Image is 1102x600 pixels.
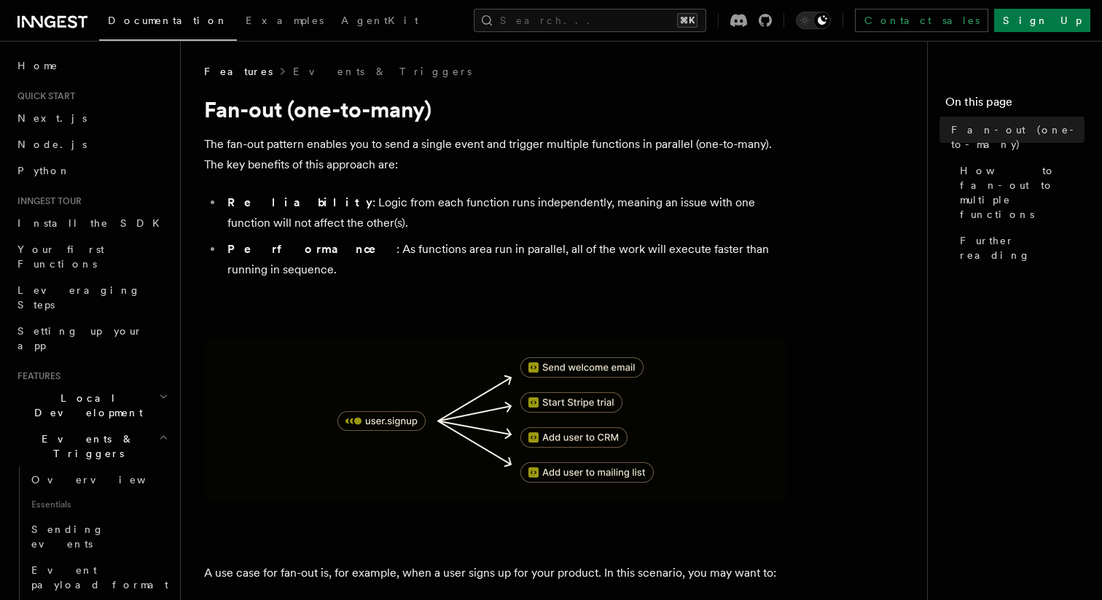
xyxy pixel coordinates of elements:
[204,134,787,175] p: The fan-out pattern enables you to send a single event and trigger multiple functions in parallel...
[945,93,1085,117] h4: On this page
[796,12,831,29] button: Toggle dark mode
[960,163,1085,222] span: How to fan-out to multiple functions
[12,432,159,461] span: Events & Triggers
[26,557,171,598] a: Event payload format
[954,227,1085,268] a: Further reading
[954,157,1085,227] a: How to fan-out to multiple functions
[17,112,87,124] span: Next.js
[17,325,143,351] span: Setting up your app
[12,426,171,467] button: Events & Triggers
[341,15,418,26] span: AgentKit
[31,564,168,591] span: Event payload format
[204,64,273,79] span: Features
[12,277,171,318] a: Leveraging Steps
[108,15,228,26] span: Documentation
[227,242,396,256] strong: Performance
[99,4,237,41] a: Documentation
[12,157,171,184] a: Python
[204,563,787,583] p: A use case for fan-out is, for example, when a user signs up for your product. In this scenario, ...
[17,217,168,229] span: Install the SDK
[945,117,1085,157] a: Fan-out (one-to-many)
[12,105,171,131] a: Next.js
[12,391,159,420] span: Local Development
[332,4,427,39] a: AgentKit
[204,96,787,122] h1: Fan-out (one-to-many)
[223,239,787,280] li: : As functions area run in parallel, all of the work will execute faster than running in sequence.
[17,243,104,270] span: Your first Functions
[12,195,82,207] span: Inngest tour
[855,9,988,32] a: Contact sales
[293,64,472,79] a: Events & Triggers
[223,192,787,233] li: : Logic from each function runs independently, meaning an issue with one function will not affect...
[12,210,171,236] a: Install the SDK
[12,131,171,157] a: Node.js
[951,122,1085,152] span: Fan-out (one-to-many)
[31,523,104,550] span: Sending events
[17,58,58,73] span: Home
[17,284,141,311] span: Leveraging Steps
[12,370,60,382] span: Features
[26,493,171,516] span: Essentials
[227,195,372,209] strong: Reliability
[26,467,171,493] a: Overview
[31,474,181,486] span: Overview
[204,338,787,502] img: A diagram showing how to fan-out to multiple functions
[17,139,87,150] span: Node.js
[12,385,171,426] button: Local Development
[677,13,697,28] kbd: ⌘K
[26,516,171,557] a: Sending events
[12,318,171,359] a: Setting up your app
[237,4,332,39] a: Examples
[994,9,1090,32] a: Sign Up
[474,9,706,32] button: Search...⌘K
[12,236,171,277] a: Your first Functions
[17,165,71,176] span: Python
[246,15,324,26] span: Examples
[12,52,171,79] a: Home
[12,90,75,102] span: Quick start
[960,233,1085,262] span: Further reading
